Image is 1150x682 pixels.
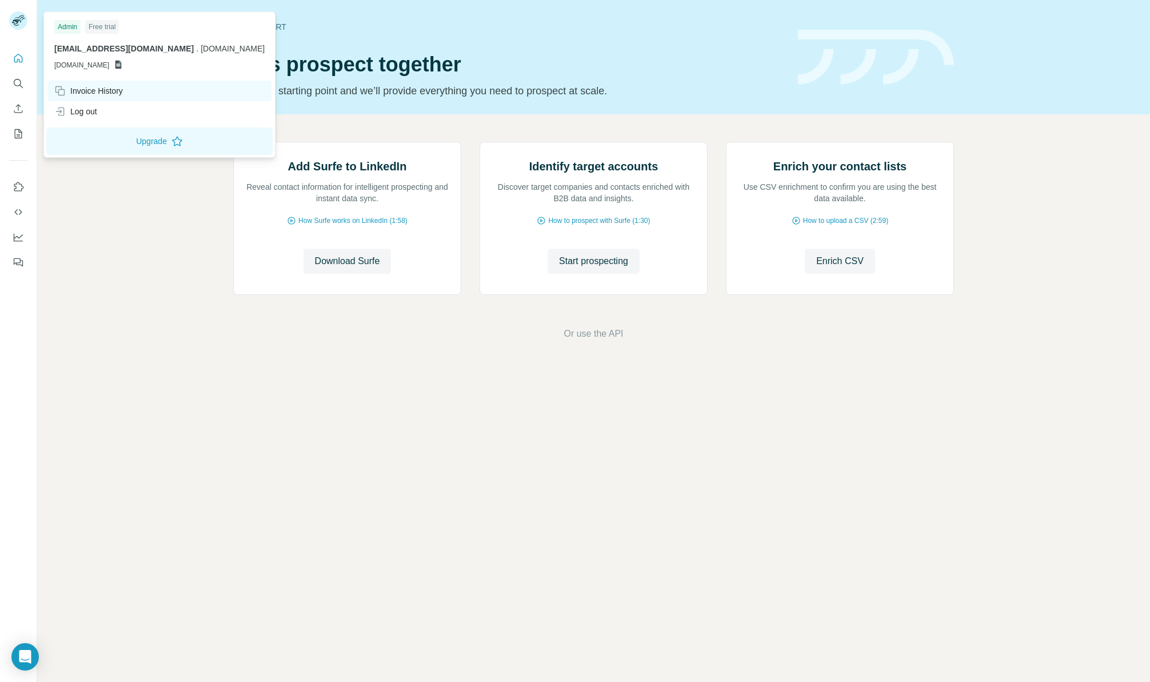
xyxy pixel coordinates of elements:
[798,30,954,85] img: banner
[54,44,194,53] span: [EMAIL_ADDRESS][DOMAIN_NAME]
[9,73,27,94] button: Search
[564,327,623,341] button: Or use the API
[54,85,123,97] div: Invoice History
[738,181,942,204] p: Use CSV enrichment to confirm you are using the best data available.
[288,158,407,174] h2: Add Surfe to LinkedIn
[9,227,27,248] button: Dashboard
[298,216,408,226] span: How Surfe works on LinkedIn (1:58)
[9,202,27,222] button: Use Surfe API
[9,252,27,273] button: Feedback
[9,48,27,69] button: Quick start
[245,181,449,204] p: Reveal contact information for intelligent prospecting and instant data sync.
[548,249,640,274] button: Start prospecting
[54,106,97,117] div: Log out
[46,127,273,155] button: Upgrade
[315,254,380,268] span: Download Surfe
[196,44,198,53] span: .
[201,44,265,53] span: [DOMAIN_NAME]
[803,216,888,226] span: How to upload a CSV (2:59)
[233,53,784,76] h1: Let’s prospect together
[54,20,81,34] div: Admin
[85,20,119,34] div: Free trial
[54,60,109,70] span: [DOMAIN_NAME]
[9,98,27,119] button: Enrich CSV
[9,177,27,197] button: Use Surfe on LinkedIn
[529,158,658,174] h2: Identify target accounts
[548,216,650,226] span: How to prospect with Surfe (1:30)
[805,249,875,274] button: Enrich CSV
[11,643,39,671] div: Open Intercom Messenger
[233,83,784,99] p: Pick your starting point and we’ll provide everything you need to prospect at scale.
[559,254,628,268] span: Start prospecting
[233,21,784,33] div: Quick start
[773,158,907,174] h2: Enrich your contact lists
[304,249,392,274] button: Download Surfe
[492,181,696,204] p: Discover target companies and contacts enriched with B2B data and insights.
[816,254,864,268] span: Enrich CSV
[9,123,27,144] button: My lists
